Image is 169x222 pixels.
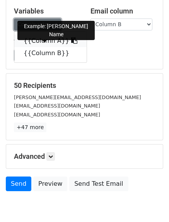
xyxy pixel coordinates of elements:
[14,112,100,118] small: [EMAIL_ADDRESS][DOMAIN_NAME]
[14,123,46,132] a: +47 more
[14,47,87,59] a: {{Column B}}
[33,177,67,191] a: Preview
[130,185,169,222] iframe: Chat Widget
[14,94,141,100] small: [PERSON_NAME][EMAIL_ADDRESS][DOMAIN_NAME]
[14,7,79,15] h5: Variables
[69,177,128,191] a: Send Test Email
[14,35,87,47] a: {{Column A}}
[6,177,31,191] a: Send
[14,103,100,109] small: [EMAIL_ADDRESS][DOMAIN_NAME]
[14,152,155,161] h5: Advanced
[90,7,155,15] h5: Email column
[14,18,61,30] a: Copy/paste...
[17,21,95,40] div: Example: [PERSON_NAME] Name
[14,81,155,90] h5: 50 Recipients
